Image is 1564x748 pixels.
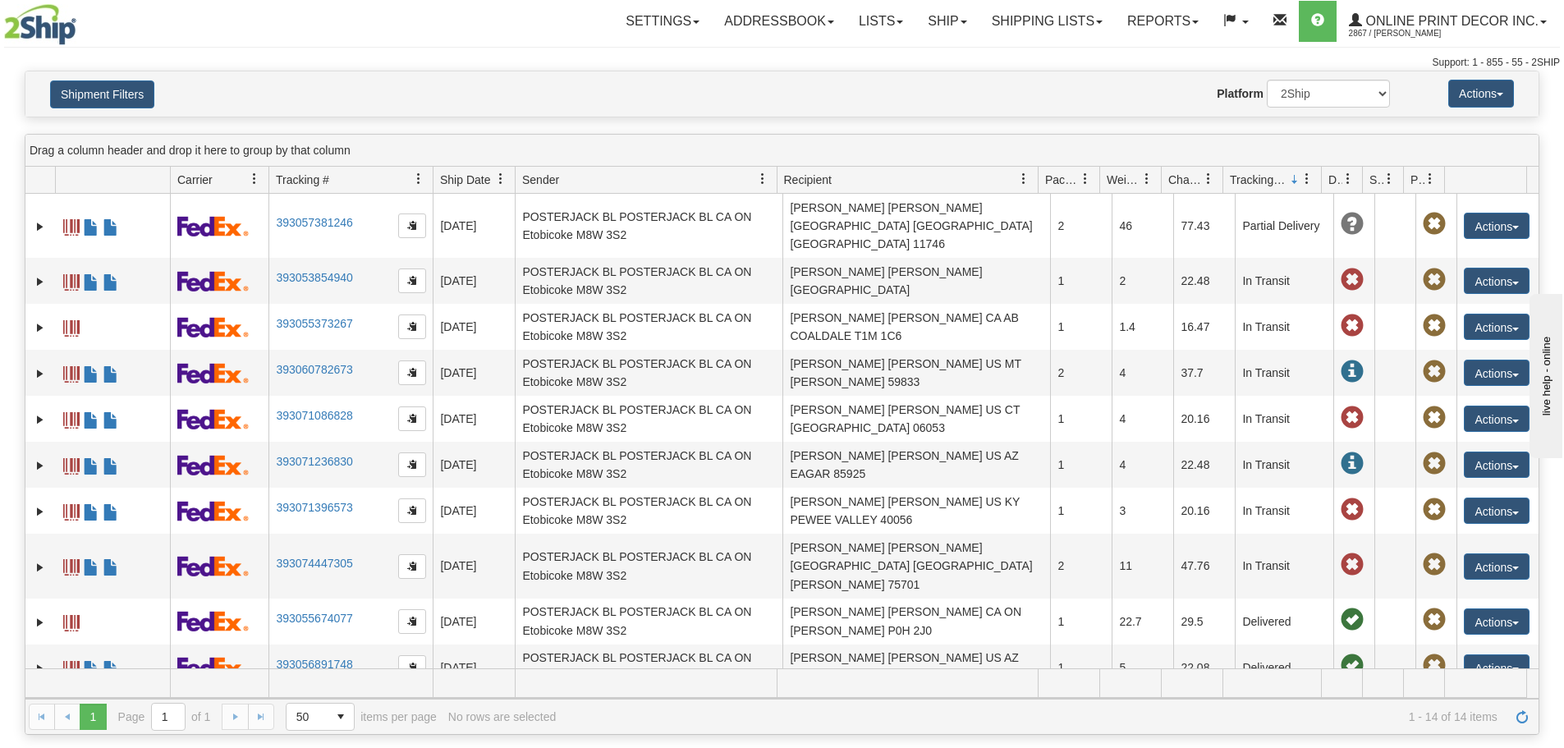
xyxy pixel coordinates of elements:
button: Shipment Filters [50,80,154,108]
button: Copy to clipboard [398,406,426,431]
a: Label [63,359,80,385]
a: Delivery Status filter column settings [1334,165,1362,193]
a: Expand [32,457,48,474]
button: Actions [1464,452,1530,478]
a: Commercial Invoice [83,359,99,385]
a: Expand [32,218,48,235]
td: 4 [1112,396,1173,442]
button: Copy to clipboard [398,609,426,634]
a: Label [63,313,80,339]
a: 393056891748 [276,658,352,671]
img: 2 - FedEx Express® [177,363,249,383]
button: Copy to clipboard [398,268,426,293]
button: Actions [1464,406,1530,432]
span: Pickup Not Assigned [1423,406,1446,429]
a: Commercial Invoice [83,267,99,293]
span: Sender [522,172,559,188]
td: [PERSON_NAME] [PERSON_NAME] US AZ EAGAR 85925 [782,442,1050,488]
td: 1 [1050,258,1112,304]
a: Label [63,267,80,293]
button: Actions [1464,654,1530,681]
a: Weight filter column settings [1133,165,1161,193]
a: Shipping lists [979,1,1115,42]
td: Delivered [1235,645,1333,691]
a: Label [63,405,80,431]
div: live help - online [12,14,152,26]
a: Tracking # filter column settings [405,165,433,193]
span: Page sizes drop down [286,703,355,731]
img: 2 - FedEx Express® [177,455,249,475]
span: On time [1341,608,1364,631]
td: 77.43 [1173,194,1235,258]
button: Copy to clipboard [398,655,426,680]
img: 2 - FedEx Express® [177,271,249,291]
td: [PERSON_NAME] [PERSON_NAME] [GEOGRAPHIC_DATA] [GEOGRAPHIC_DATA] [GEOGRAPHIC_DATA] 11746 [782,194,1050,258]
td: Partial Delivery [1235,194,1333,258]
div: grid grouping header [25,135,1539,167]
iframe: chat widget [1526,290,1562,457]
a: Pickup Status filter column settings [1416,165,1444,193]
a: 393071086828 [276,409,352,422]
td: 47.76 [1173,534,1235,598]
span: In Transit [1341,360,1364,383]
td: 1 [1050,488,1112,534]
a: Commercial Invoice [83,212,99,238]
a: Commercial Invoice [83,497,99,523]
span: Tracking Status [1230,172,1288,188]
span: items per page [286,703,437,731]
a: Charge filter column settings [1195,165,1222,193]
a: USMCA CO [103,654,119,680]
button: Copy to clipboard [398,314,426,339]
td: POSTERJACK BL POSTERJACK BL CA ON Etobicoke M8W 3S2 [515,645,782,691]
td: In Transit [1235,396,1333,442]
a: Settings [613,1,712,42]
a: Commercial Invoice [83,451,99,477]
td: [PERSON_NAME] [PERSON_NAME] US CT [GEOGRAPHIC_DATA] 06053 [782,396,1050,442]
span: Charge [1168,172,1203,188]
td: 16.47 [1173,304,1235,350]
button: Copy to clipboard [398,213,426,238]
a: USMCA CO [103,451,119,477]
span: Page 1 [80,704,106,730]
span: Pickup Not Assigned [1423,360,1446,383]
a: Label [63,654,80,680]
input: Page 1 [152,704,185,730]
a: Addressbook [712,1,846,42]
a: Commercial Invoice [83,405,99,431]
span: Page of 1 [118,703,211,731]
td: 37.7 [1173,350,1235,396]
label: Platform [1217,85,1264,102]
a: Tracking Status filter column settings [1293,165,1321,193]
span: Pickup Not Assigned [1423,553,1446,576]
a: Label [63,451,80,477]
button: Copy to clipboard [398,360,426,385]
td: Delivered [1235,599,1333,645]
td: [PERSON_NAME] [PERSON_NAME] CA AB COALDALE T1M 1C6 [782,304,1050,350]
td: POSTERJACK BL POSTERJACK BL CA ON Etobicoke M8W 3S2 [515,488,782,534]
td: 20.16 [1173,488,1235,534]
td: POSTERJACK BL POSTERJACK BL CA ON Etobicoke M8W 3S2 [515,194,782,258]
td: [DATE] [433,488,515,534]
span: Late [1341,553,1364,576]
a: 393055373267 [276,317,352,330]
span: Shipment Issues [1369,172,1383,188]
button: Actions [1464,498,1530,524]
a: Commercial Invoice [83,552,99,578]
td: [DATE] [433,304,515,350]
span: Packages [1045,172,1080,188]
span: Recipient [784,172,832,188]
a: 393053854940 [276,271,352,284]
span: On time [1341,654,1364,677]
td: 1 [1050,442,1112,488]
button: Copy to clipboard [398,554,426,579]
td: 3 [1112,488,1173,534]
button: Actions [1464,553,1530,580]
button: Actions [1464,268,1530,294]
td: In Transit [1235,488,1333,534]
td: In Transit [1235,442,1333,488]
span: Pickup Not Assigned [1423,608,1446,631]
td: 1 [1050,645,1112,691]
span: Pickup Not Assigned [1423,452,1446,475]
a: USMCA CO [103,405,119,431]
td: [PERSON_NAME] [PERSON_NAME] US MT [PERSON_NAME] 59833 [782,350,1050,396]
